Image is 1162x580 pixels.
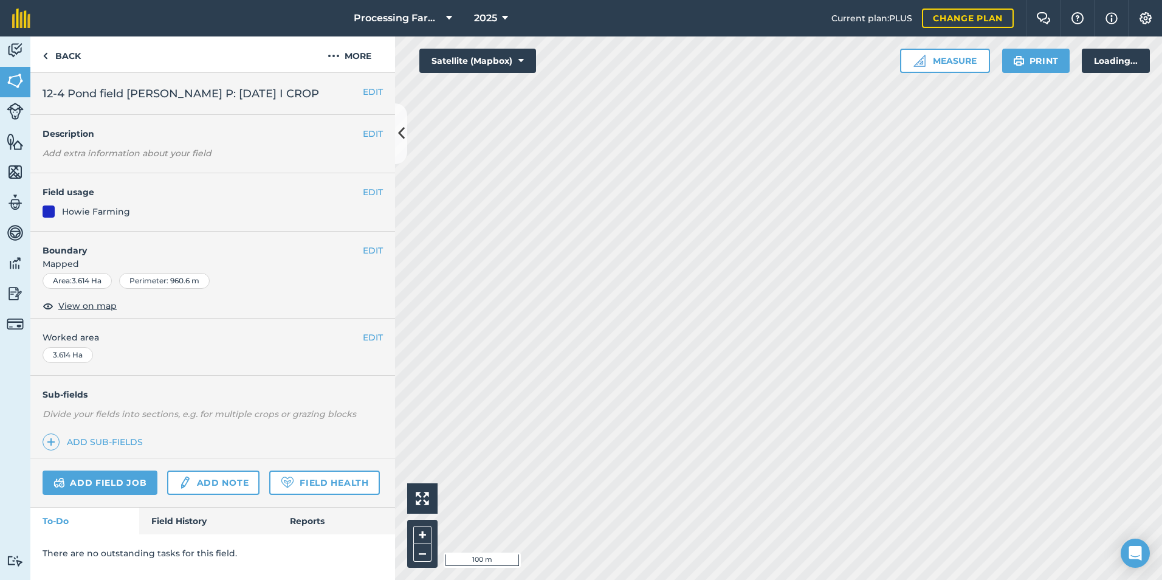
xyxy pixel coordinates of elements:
[43,409,356,419] em: Divide your fields into sections, e.g. for multiple crops or grazing blocks
[1013,54,1025,68] img: svg+xml;base64,PHN2ZyB4bWxucz0iaHR0cDovL3d3dy53My5vcmcvMjAwMC9zdmciIHdpZHRoPSIxOSIgaGVpZ2h0PSIyNC...
[7,133,24,151] img: svg+xml;base64,PHN2ZyB4bWxucz0iaHR0cDovL3d3dy53My5vcmcvMjAwMC9zdmciIHdpZHRoPSI1NiIgaGVpZ2h0PSI2MC...
[43,273,112,289] div: Area : 3.614 Ha
[30,257,395,271] span: Mapped
[119,273,210,289] div: Perimeter : 960.6 m
[43,547,383,560] p: There are no outstanding tasks for this field.
[7,193,24,212] img: svg+xml;base64,PD94bWwgdmVyc2lvbj0iMS4wIiBlbmNvZGluZz0idXRmLTgiPz4KPCEtLSBHZW5lcmF0b3I6IEFkb2JlIE...
[1105,11,1118,26] img: svg+xml;base64,PHN2ZyB4bWxucz0iaHR0cDovL3d3dy53My5vcmcvMjAwMC9zdmciIHdpZHRoPSIxNyIgaGVpZ2h0PSIxNy...
[30,232,363,257] h4: Boundary
[7,72,24,90] img: svg+xml;base64,PHN2ZyB4bWxucz0iaHR0cDovL3d3dy53My5vcmcvMjAwMC9zdmciIHdpZHRoPSI1NiIgaGVpZ2h0PSI2MC...
[7,41,24,60] img: svg+xml;base64,PD94bWwgdmVyc2lvbj0iMS4wIiBlbmNvZGluZz0idXRmLTgiPz4KPCEtLSBHZW5lcmF0b3I6IEFkb2JlIE...
[43,85,319,102] span: 12-4 Pond field [PERSON_NAME] P: [DATE] I CROP
[139,508,277,534] a: Field History
[913,55,926,67] img: Ruler icon
[304,36,395,72] button: More
[363,127,383,140] button: EDIT
[7,103,24,120] img: svg+xml;base64,PD94bWwgdmVyc2lvbj0iMS4wIiBlbmNvZGluZz0idXRmLTgiPz4KPCEtLSBHZW5lcmF0b3I6IEFkb2JlIE...
[43,299,53,313] img: svg+xml;base64,PHN2ZyB4bWxucz0iaHR0cDovL3d3dy53My5vcmcvMjAwMC9zdmciIHdpZHRoPSIxOCIgaGVpZ2h0PSIyNC...
[413,526,431,544] button: +
[328,49,340,63] img: svg+xml;base64,PHN2ZyB4bWxucz0iaHR0cDovL3d3dy53My5vcmcvMjAwMC9zdmciIHdpZHRoPSIyMCIgaGVpZ2h0PSIyNC...
[363,331,383,344] button: EDIT
[43,471,157,495] a: Add field job
[30,388,395,401] h4: Sub-fields
[62,205,130,218] div: Howie Farming
[7,285,24,303] img: svg+xml;base64,PD94bWwgdmVyc2lvbj0iMS4wIiBlbmNvZGluZz0idXRmLTgiPz4KPCEtLSBHZW5lcmF0b3I6IEFkb2JlIE...
[269,471,379,495] a: Field Health
[1036,12,1051,24] img: Two speech bubbles overlapping with the left bubble in the forefront
[43,127,383,140] h4: Description
[30,36,93,72] a: Back
[1082,49,1150,73] div: Loading...
[43,299,117,313] button: View on map
[1121,539,1150,568] div: Open Intercom Messenger
[7,254,24,272] img: svg+xml;base64,PD94bWwgdmVyc2lvbj0iMS4wIiBlbmNvZGluZz0idXRmLTgiPz4KPCEtLSBHZW5lcmF0b3I6IEFkb2JlIE...
[278,508,395,534] a: Reports
[43,347,93,363] div: 3.614 Ha
[900,49,990,73] button: Measure
[167,471,260,495] a: Add note
[53,475,65,490] img: svg+xml;base64,PD94bWwgdmVyc2lvbj0iMS4wIiBlbmNvZGluZz0idXRmLTgiPz4KPCEtLSBHZW5lcmF0b3I6IEFkb2JlIE...
[43,185,363,199] h4: Field usage
[7,555,24,567] img: svg+xml;base64,PD94bWwgdmVyc2lvbj0iMS4wIiBlbmNvZGluZz0idXRmLTgiPz4KPCEtLSBHZW5lcmF0b3I6IEFkb2JlIE...
[922,9,1014,28] a: Change plan
[12,9,30,28] img: fieldmargin Logo
[43,331,383,344] span: Worked area
[7,224,24,242] img: svg+xml;base64,PD94bWwgdmVyc2lvbj0iMS4wIiBlbmNvZGluZz0idXRmLTgiPz4KPCEtLSBHZW5lcmF0b3I6IEFkb2JlIE...
[416,492,429,505] img: Four arrows, one pointing top left, one top right, one bottom right and the last bottom left
[419,49,536,73] button: Satellite (Mapbox)
[43,433,148,451] a: Add sub-fields
[474,11,497,26] span: 2025
[363,185,383,199] button: EDIT
[58,299,117,312] span: View on map
[354,11,441,26] span: Processing Farms
[831,12,912,25] span: Current plan : PLUS
[47,435,55,449] img: svg+xml;base64,PHN2ZyB4bWxucz0iaHR0cDovL3d3dy53My5vcmcvMjAwMC9zdmciIHdpZHRoPSIxNCIgaGVpZ2h0PSIyNC...
[30,508,139,534] a: To-Do
[363,244,383,257] button: EDIT
[7,316,24,333] img: svg+xml;base64,PD94bWwgdmVyc2lvbj0iMS4wIiBlbmNvZGluZz0idXRmLTgiPz4KPCEtLSBHZW5lcmF0b3I6IEFkb2JlIE...
[43,148,211,159] em: Add extra information about your field
[363,85,383,98] button: EDIT
[1002,49,1070,73] button: Print
[413,544,431,562] button: –
[178,475,191,490] img: svg+xml;base64,PD94bWwgdmVyc2lvbj0iMS4wIiBlbmNvZGluZz0idXRmLTgiPz4KPCEtLSBHZW5lcmF0b3I6IEFkb2JlIE...
[1138,12,1153,24] img: A cog icon
[43,49,48,63] img: svg+xml;base64,PHN2ZyB4bWxucz0iaHR0cDovL3d3dy53My5vcmcvMjAwMC9zdmciIHdpZHRoPSI5IiBoZWlnaHQ9IjI0Ii...
[1070,12,1085,24] img: A question mark icon
[7,163,24,181] img: svg+xml;base64,PHN2ZyB4bWxucz0iaHR0cDovL3d3dy53My5vcmcvMjAwMC9zdmciIHdpZHRoPSI1NiIgaGVpZ2h0PSI2MC...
